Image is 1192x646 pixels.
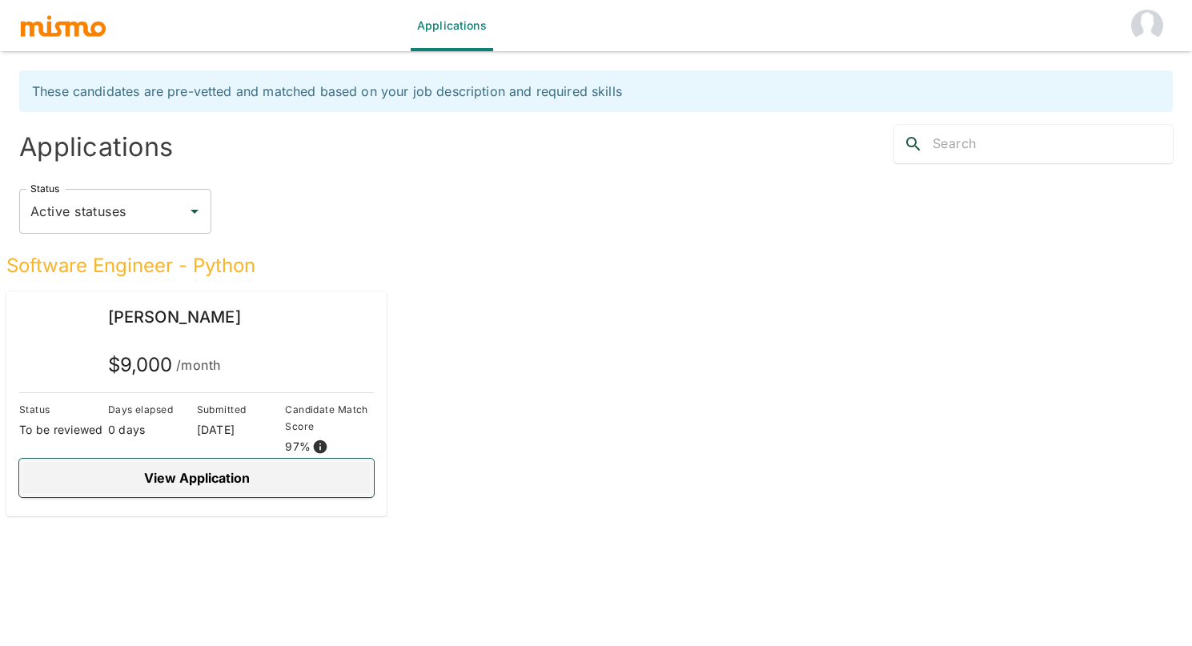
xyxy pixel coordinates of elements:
span: [PERSON_NAME] [108,307,241,327]
input: Search [933,131,1173,157]
p: Candidate Match Score [285,401,374,435]
h4: Applications [19,131,590,163]
p: [DATE] [197,422,286,438]
p: 97 % [285,439,311,455]
p: 0 days [108,422,197,438]
img: 376wd3u8mv3svdvjigsuyp8bie3e [19,304,67,352]
p: Status [19,401,108,418]
h5: Software Engineer - Python [6,253,1173,279]
h5: $ 9,000 [108,352,221,378]
img: logo [19,14,107,38]
button: Open [183,200,206,223]
button: search [894,125,933,163]
label: Status [30,182,59,195]
p: Submitted [197,401,286,418]
img: Jinal Jhaveri [1131,10,1163,42]
p: To be reviewed [19,422,108,438]
p: Days elapsed [108,401,197,418]
span: /month [176,354,221,376]
span: These candidates are pre-vetted and matched based on your job description and required skills [32,83,622,99]
button: View Application [19,459,374,497]
svg: View resume score details [312,439,328,455]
